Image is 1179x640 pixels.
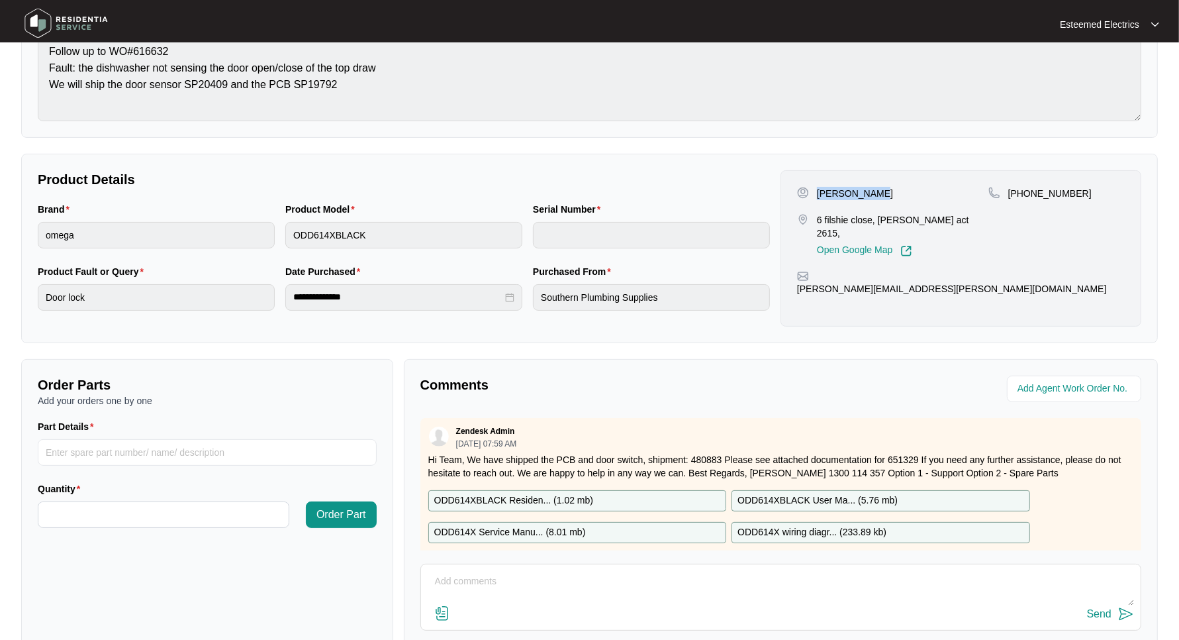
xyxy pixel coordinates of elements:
[456,426,515,437] p: Zendesk Admin
[428,453,1133,480] p: Hi Team, We have shipped the PCB and door switch, shipment: 480883 Please see attached documentat...
[988,187,1000,199] img: map-pin
[38,284,275,311] input: Product Fault or Query
[38,170,770,189] p: Product Details
[817,245,912,257] a: Open Google Map
[38,482,85,496] label: Quantity
[533,222,770,248] input: Serial Number
[38,502,289,527] input: Quantity
[737,525,886,540] p: ODD614X wiring diagr... ( 233.89 kb )
[434,494,593,508] p: ODD614XBLACK Residen... ( 1.02 mb )
[533,203,606,216] label: Serial Number
[429,427,449,447] img: user.svg
[316,507,366,523] span: Order Part
[285,265,365,278] label: Date Purchased
[38,222,275,248] input: Brand
[817,213,988,240] p: 6 filshie close, [PERSON_NAME] act 2615,
[1118,606,1134,622] img: send-icon.svg
[1087,608,1111,620] div: Send
[285,203,360,216] label: Product Model
[797,270,809,282] img: map-pin
[38,439,377,466] input: Part Details
[1087,606,1134,623] button: Send
[20,3,113,43] img: residentia service logo
[1060,18,1139,31] p: Esteemed Electrics
[293,290,502,304] input: Date Purchased
[1008,187,1092,200] p: [PHONE_NUMBER]
[285,222,522,248] input: Product Model
[38,203,75,216] label: Brand
[420,376,772,394] p: Comments
[797,187,809,199] img: user-pin
[737,494,898,508] p: ODD614XBLACK User Ma... ( 5.76 mb )
[797,282,1107,295] p: [PERSON_NAME][EMAIL_ADDRESS][PERSON_NAME][DOMAIN_NAME]
[38,376,377,394] p: Order Parts
[38,394,377,407] p: Add your orders one by one
[434,525,586,540] p: ODD614X Service Manu... ( 8.01 mb )
[533,265,616,278] label: Purchased From
[797,213,809,225] img: map-pin
[434,606,450,621] img: file-attachment-doc.svg
[533,284,770,311] input: Purchased From
[38,32,1141,121] textarea: Follow up to WO#616632 Fault: the dishwasher not sensing the door open/close of the top draw We w...
[38,420,99,433] label: Part Details
[1017,381,1133,397] input: Add Agent Work Order No.
[456,440,517,448] p: [DATE] 07:59 AM
[817,187,893,200] p: [PERSON_NAME]
[38,265,149,278] label: Product Fault or Query
[1151,21,1159,28] img: dropdown arrow
[900,245,912,257] img: Link-External
[306,502,377,528] button: Order Part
